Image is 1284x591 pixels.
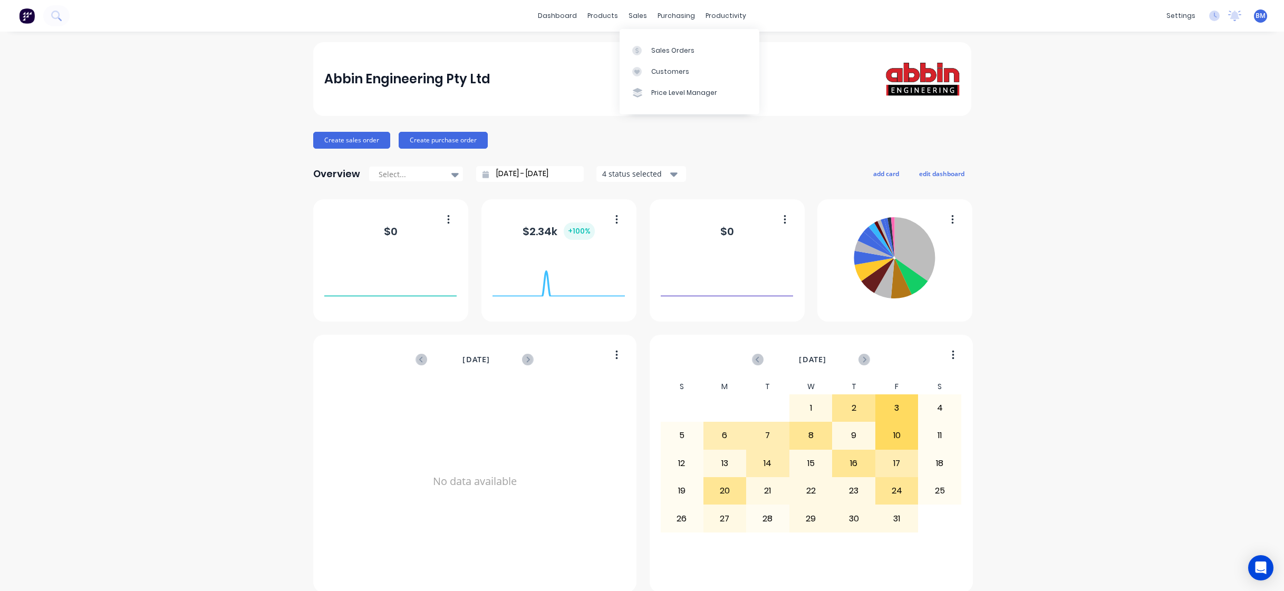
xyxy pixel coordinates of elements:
div: 21 [747,478,789,504]
button: edit dashboard [912,167,971,180]
div: Overview [313,163,360,185]
div: 26 [661,505,703,531]
div: 16 [833,450,875,477]
img: Factory [19,8,35,24]
div: $ 2.34k [523,222,595,240]
div: S [660,379,703,394]
div: 14 [747,450,789,477]
div: Customers [651,67,689,76]
a: Sales Orders [620,40,759,61]
div: 10 [876,422,918,449]
div: 19 [661,478,703,504]
div: productivity [700,8,751,24]
div: products [582,8,623,24]
img: Abbin Engineering Pty Ltd [886,62,960,96]
div: $ 0 [720,224,734,239]
div: Price Level Manager [651,88,717,98]
div: M [703,379,747,394]
div: Sales Orders [651,46,694,55]
span: [DATE] [462,354,490,365]
div: 30 [833,505,875,531]
div: settings [1161,8,1201,24]
div: F [875,379,919,394]
div: 4 status selected [602,168,669,179]
div: S [918,379,961,394]
div: 18 [919,450,961,477]
div: 1 [790,395,832,421]
button: Create sales order [313,132,390,149]
div: 5 [661,422,703,449]
div: 6 [704,422,746,449]
div: 4 [919,395,961,421]
a: Price Level Manager [620,82,759,103]
a: dashboard [533,8,582,24]
div: purchasing [652,8,700,24]
div: Abbin Engineering Pty Ltd [324,69,490,90]
div: 25 [919,478,961,504]
div: 22 [790,478,832,504]
div: 2 [833,395,875,421]
div: T [746,379,789,394]
span: [DATE] [799,354,826,365]
div: 28 [747,505,789,531]
div: 3 [876,395,918,421]
button: add card [866,167,906,180]
div: 8 [790,422,832,449]
div: 27 [704,505,746,531]
div: 13 [704,450,746,477]
div: 17 [876,450,918,477]
div: No data available [324,379,625,584]
button: Create purchase order [399,132,488,149]
div: 9 [833,422,875,449]
a: Customers [620,61,759,82]
div: + 100 % [564,222,595,240]
div: 24 [876,478,918,504]
div: 12 [661,450,703,477]
div: 11 [919,422,961,449]
div: 20 [704,478,746,504]
div: 31 [876,505,918,531]
div: 7 [747,422,789,449]
span: BM [1256,11,1266,21]
div: T [832,379,875,394]
button: 4 status selected [596,166,686,182]
div: W [789,379,833,394]
div: $ 0 [384,224,398,239]
div: 29 [790,505,832,531]
div: Open Intercom Messenger [1248,555,1273,580]
div: 23 [833,478,875,504]
div: 15 [790,450,832,477]
div: sales [623,8,652,24]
